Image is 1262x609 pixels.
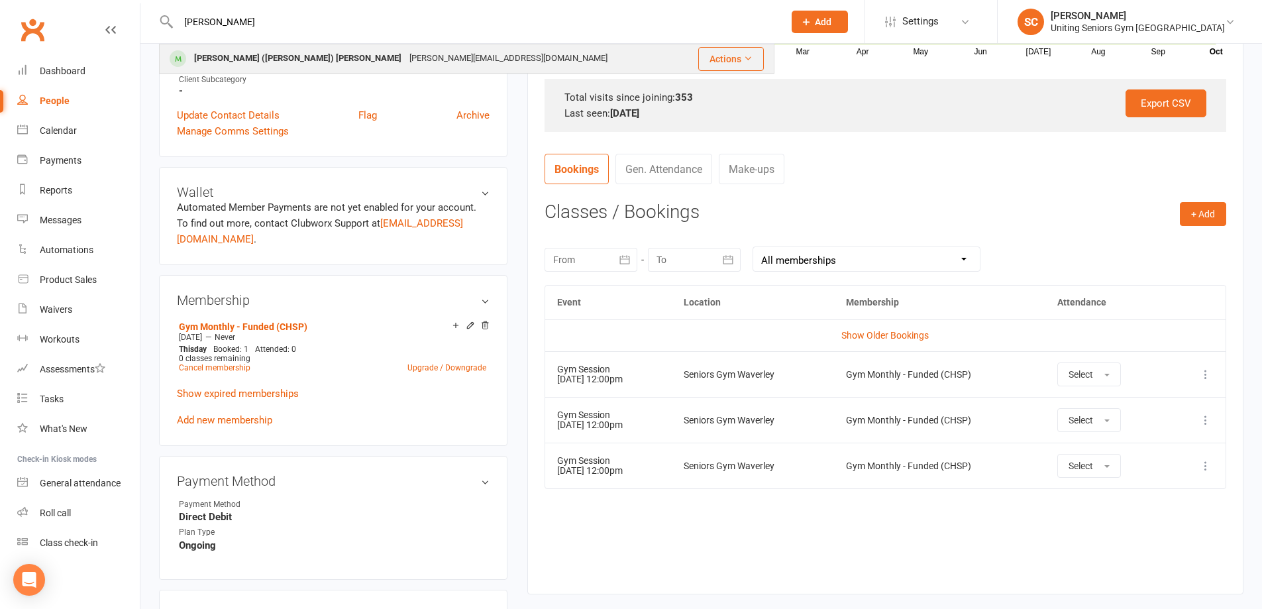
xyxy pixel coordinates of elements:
[17,498,140,528] a: Roll call
[545,351,672,397] td: [DATE] 12:00pm
[1069,461,1093,471] span: Select
[557,410,660,420] div: Gym Session
[179,526,288,539] div: Plan Type
[40,394,64,404] div: Tasks
[610,107,639,119] strong: [DATE]
[179,511,490,523] strong: Direct Debit
[684,415,822,425] div: Seniors Gym Waverley
[40,334,79,345] div: Workouts
[17,414,140,444] a: What's New
[698,47,764,71] button: Actions
[407,363,486,372] a: Upgrade / Downgrade
[719,154,784,184] a: Make-ups
[684,461,822,471] div: Seniors Gym Waverley
[16,13,49,46] a: Clubworx
[358,107,377,123] a: Flag
[17,265,140,295] a: Product Sales
[815,17,831,27] span: Add
[564,105,1206,121] div: Last seen:
[846,461,1033,471] div: Gym Monthly - Funded (CHSP)
[40,537,98,548] div: Class check-in
[40,245,93,255] div: Automations
[179,85,490,97] strong: -
[1045,286,1169,319] th: Attendance
[1051,10,1225,22] div: [PERSON_NAME]
[834,286,1045,319] th: Membership
[177,293,490,307] h3: Membership
[176,332,490,343] div: —
[40,66,85,76] div: Dashboard
[1057,408,1121,432] button: Select
[545,443,672,488] td: [DATE] 12:00pm
[17,235,140,265] a: Automations
[40,304,72,315] div: Waivers
[190,49,405,68] div: [PERSON_NAME] ([PERSON_NAME]) [PERSON_NAME]
[1051,22,1225,34] div: Uniting Seniors Gym [GEOGRAPHIC_DATA]
[40,478,121,488] div: General attendance
[40,185,72,195] div: Reports
[179,333,202,342] span: [DATE]
[40,274,97,285] div: Product Sales
[215,333,235,342] span: Never
[40,423,87,434] div: What's New
[17,384,140,414] a: Tasks
[1018,9,1044,35] div: SC
[1069,369,1093,380] span: Select
[17,86,140,116] a: People
[176,345,210,354] div: day
[545,286,672,319] th: Event
[17,116,140,146] a: Calendar
[17,528,140,558] a: Class kiosk mode
[557,456,660,466] div: Gym Session
[40,508,71,518] div: Roll call
[177,185,490,199] h3: Wallet
[177,388,299,400] a: Show expired memberships
[405,49,611,68] div: [PERSON_NAME][EMAIL_ADDRESS][DOMAIN_NAME]
[213,345,248,354] span: Booked: 1
[179,539,490,551] strong: Ongoing
[684,370,822,380] div: Seniors Gym Waverley
[545,154,609,184] a: Bookings
[177,414,272,426] a: Add new membership
[177,107,280,123] a: Update Contact Details
[1057,362,1121,386] button: Select
[17,56,140,86] a: Dashboard
[17,176,140,205] a: Reports
[17,469,140,498] a: General attendance kiosk mode
[675,91,693,103] strong: 353
[179,354,250,363] span: 0 classes remaining
[177,474,490,488] h3: Payment Method
[179,321,307,332] a: Gym Monthly - Funded (CHSP)
[40,125,77,136] div: Calendar
[13,564,45,596] div: Open Intercom Messenger
[40,155,81,166] div: Payments
[1180,202,1226,226] button: + Add
[846,415,1033,425] div: Gym Monthly - Funded (CHSP)
[1057,454,1121,478] button: Select
[174,13,774,31] input: Search...
[177,201,476,245] no-payment-system: Automated Member Payments are not yet enabled for your account. To find out more, contact Clubwor...
[179,498,288,511] div: Payment Method
[841,330,929,341] a: Show Older Bookings
[40,364,105,374] div: Assessments
[456,107,490,123] a: Archive
[846,370,1033,380] div: Gym Monthly - Funded (CHSP)
[179,345,194,354] span: This
[179,363,250,372] a: Cancel membership
[179,74,490,86] div: Client Subcategory
[177,123,289,139] a: Manage Comms Settings
[1069,415,1093,425] span: Select
[17,146,140,176] a: Payments
[17,355,140,384] a: Assessments
[40,215,81,225] div: Messages
[177,217,463,245] a: [EMAIL_ADDRESS][DOMAIN_NAME]
[557,364,660,374] div: Gym Session
[902,7,939,36] span: Settings
[255,345,296,354] span: Attended: 0
[1126,89,1206,117] a: Export CSV
[545,202,1226,223] h3: Classes / Bookings
[792,11,848,33] button: Add
[17,325,140,355] a: Workouts
[615,154,712,184] a: Gen. Attendance
[17,205,140,235] a: Messages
